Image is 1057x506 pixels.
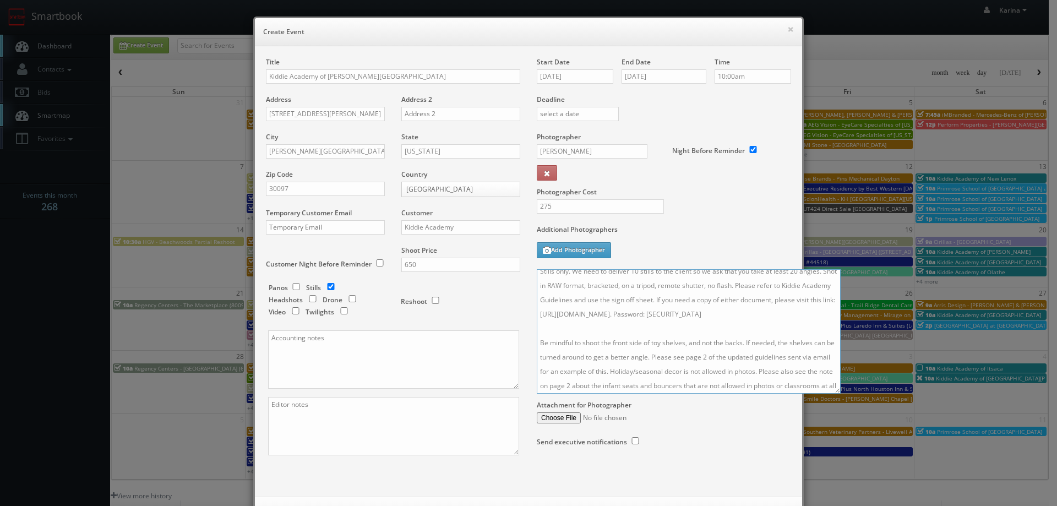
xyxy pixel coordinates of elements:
[401,208,433,217] label: Customer
[401,144,520,159] input: Select a state
[266,144,385,159] input: City
[715,57,730,67] label: Time
[537,199,664,214] input: Photographer Cost
[401,182,520,197] a: [GEOGRAPHIC_DATA]
[401,220,520,235] input: Select a customer
[266,170,293,179] label: Zip Code
[401,297,427,306] label: Reshoot
[622,57,651,67] label: End Date
[528,95,799,104] label: Deadline
[537,69,613,84] input: select a date
[266,95,291,104] label: Address
[266,220,385,235] input: Temporary Email
[787,25,794,33] button: ×
[406,182,505,197] span: [GEOGRAPHIC_DATA]
[266,69,520,84] input: Title
[537,132,581,142] label: Photographer
[266,259,372,269] label: Customer Night Before Reminder
[537,144,647,159] input: Select a photographer
[537,242,611,258] button: Add Photographer
[263,26,794,37] h6: Create Event
[306,283,321,292] label: Stills
[401,246,437,255] label: Shoot Price
[672,146,745,155] label: Night Before Reminder
[401,258,520,272] input: Shoot Price
[266,107,385,121] input: Address
[537,437,627,447] label: Send executive notifications
[537,400,631,410] label: Attachment for Photographer
[266,132,278,142] label: City
[269,283,288,292] label: Panos
[266,57,280,67] label: Title
[401,132,418,142] label: State
[401,170,427,179] label: Country
[401,107,520,121] input: Address 2
[401,95,432,104] label: Address 2
[537,225,791,240] label: Additional Photographers
[269,307,286,317] label: Video
[537,107,619,121] input: select a date
[537,57,570,67] label: Start Date
[323,295,342,304] label: Drone
[528,187,799,197] label: Photographer Cost
[622,69,706,84] input: select an end date
[269,295,303,304] label: Headshots
[306,307,334,317] label: Twilights
[266,182,385,196] input: Zip Code
[266,208,352,217] label: Temporary Customer Email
